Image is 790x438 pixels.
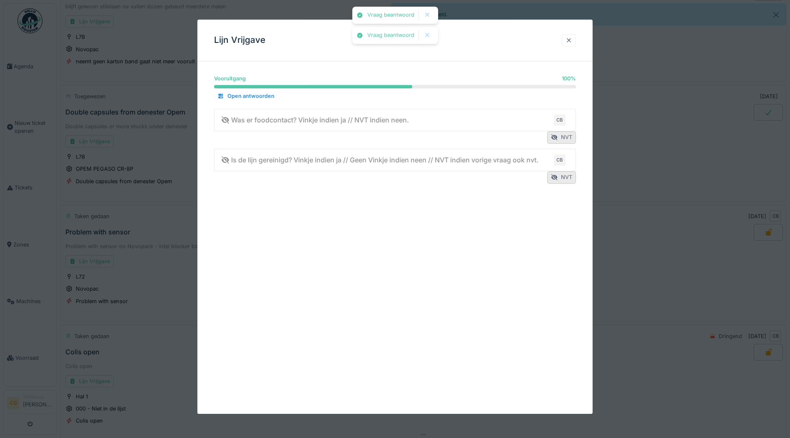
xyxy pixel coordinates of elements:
[214,85,576,89] progress: 100 %
[547,132,576,144] div: NVT
[214,91,278,102] div: Open antwoorden
[554,154,566,166] div: CB
[214,75,246,82] div: Vooruitgang
[214,35,265,45] h3: Lijn Vrijgave
[367,32,414,39] div: Vraag beantwoord
[221,115,409,125] div: Was er foodcontact? Vinkje indien ja // NVT indien neen.
[547,172,576,184] div: NVT
[218,152,572,168] summary: Is de lijn gereinigd? Vinkje indien ja // Geen Vinkje indien neen // NVT indien vorige vraag ook ...
[221,155,538,165] div: Is de lijn gereinigd? Vinkje indien ja // Geen Vinkje indien neen // NVT indien vorige vraag ook ...
[554,114,566,126] div: CB
[367,12,414,19] div: Vraag beantwoord
[218,112,572,128] summary: Was er foodcontact? Vinkje indien ja // NVT indien neen.CB
[562,75,576,82] div: 100 %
